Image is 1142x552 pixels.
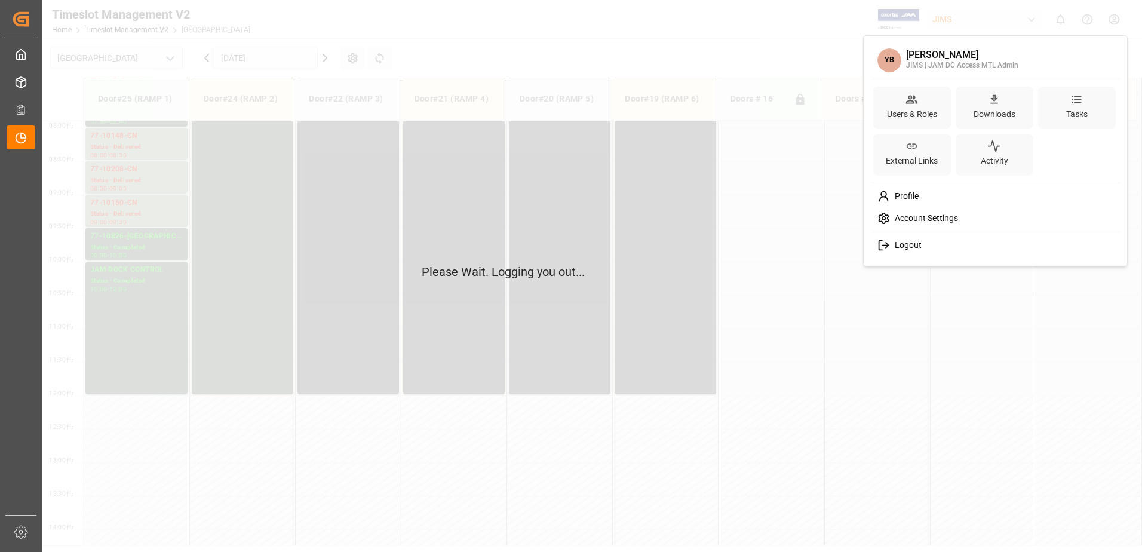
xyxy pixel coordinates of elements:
[885,106,940,123] div: Users & Roles
[890,213,958,224] span: Account Settings
[890,191,919,202] span: Profile
[883,152,940,170] div: External Links
[877,48,901,72] span: YB
[978,152,1011,170] div: Activity
[971,106,1018,123] div: Downloads
[890,240,922,251] span: Logout
[422,263,720,281] p: Please Wait. Logging you out...
[906,60,1018,71] div: JIMS | JAM DC Access MTL Admin
[906,50,1018,60] div: [PERSON_NAME]
[1064,106,1090,123] div: Tasks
